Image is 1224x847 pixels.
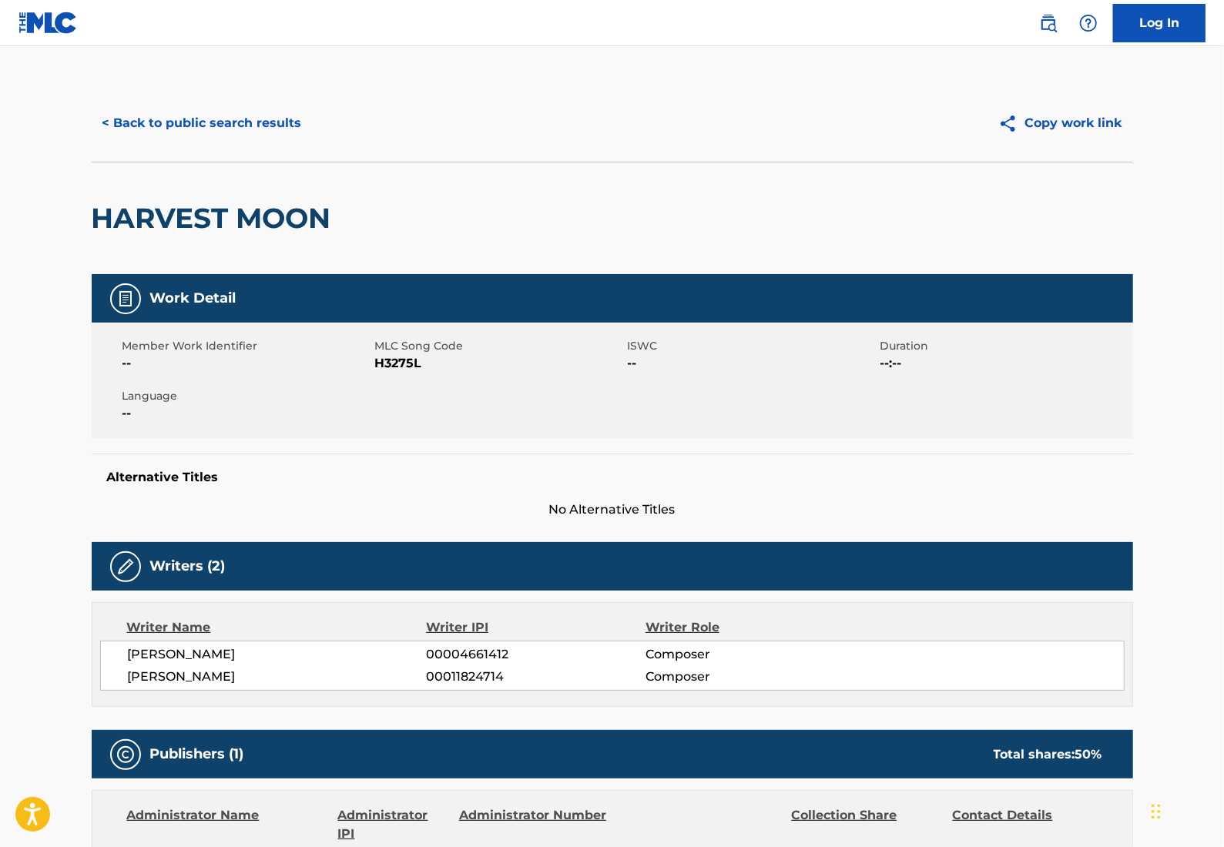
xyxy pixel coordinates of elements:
[128,645,427,664] span: [PERSON_NAME]
[426,645,645,664] span: 00004661412
[116,557,135,576] img: Writers
[628,338,877,354] span: ISWC
[1033,8,1064,38] a: Public Search
[1079,14,1098,32] img: help
[92,500,1133,519] span: No Alternative Titles
[426,618,646,637] div: Writer IPI
[1113,4,1206,42] a: Log In
[988,104,1133,142] button: Copy work link
[646,668,845,686] span: Composer
[880,338,1129,354] span: Duration
[1073,8,1104,38] div: Help
[92,201,339,236] h2: HARVEST MOON
[18,12,78,34] img: MLC Logo
[426,668,645,686] span: 00011824714
[92,104,313,142] button: < Back to public search results
[107,470,1118,485] h5: Alternative Titles
[953,806,1102,843] div: Contact Details
[122,338,371,354] span: Member Work Identifier
[646,618,845,637] div: Writer Role
[128,668,427,686] span: [PERSON_NAME]
[127,806,327,843] div: Administrator Name
[375,338,624,354] span: MLC Song Code
[994,745,1102,764] div: Total shares:
[150,557,226,575] h5: Writers (2)
[127,618,427,637] div: Writer Name
[338,806,448,843] div: Administrator IPI
[122,404,371,423] span: --
[628,354,877,373] span: --
[998,114,1025,133] img: Copy work link
[880,354,1129,373] span: --:--
[1152,788,1161,835] div: Drag
[1147,773,1224,847] iframe: Chat Widget
[1075,747,1102,762] span: 50 %
[150,290,236,307] h5: Work Detail
[646,645,845,664] span: Composer
[122,354,371,373] span: --
[459,806,609,843] div: Administrator Number
[116,745,135,764] img: Publishers
[122,388,371,404] span: Language
[375,354,624,373] span: H3275L
[116,290,135,308] img: Work Detail
[150,745,244,763] h5: Publishers (1)
[791,806,941,843] div: Collection Share
[1039,14,1058,32] img: search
